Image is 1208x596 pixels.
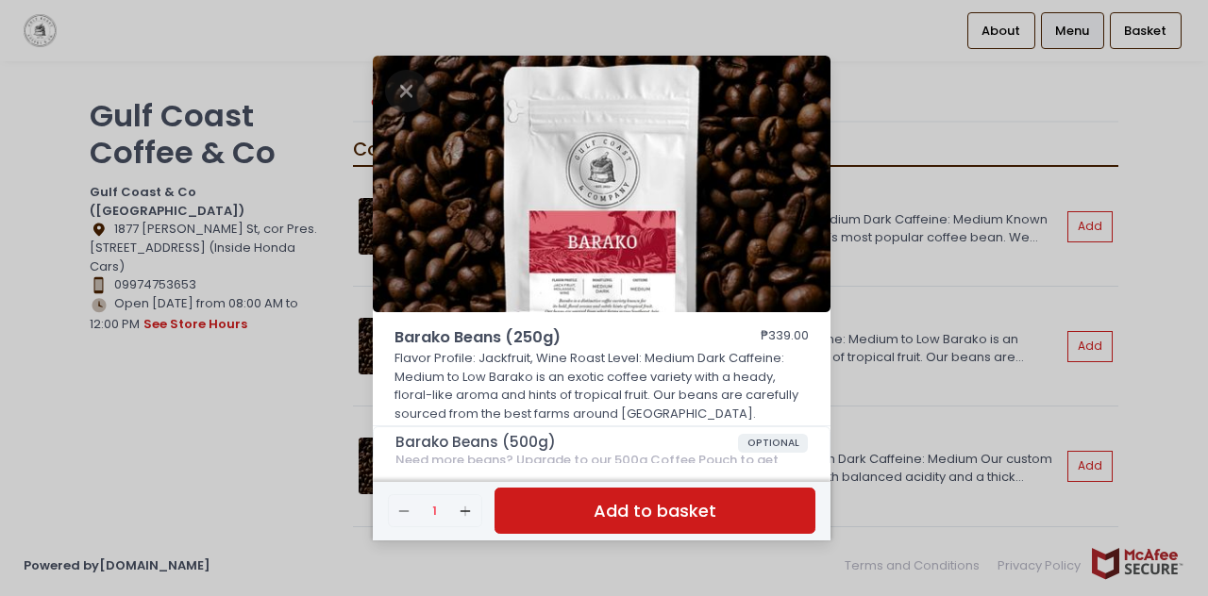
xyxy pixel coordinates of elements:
span: Barako Beans (250g) [394,326,706,349]
span: Barako Beans (500g) [395,434,738,451]
p: Flavor Profile: Jackfruit, Wine Roast Level: Medium Dark Caffeine: Medium to Low Barako is an exo... [394,349,810,422]
img: Barako Beans (250g) [373,56,830,312]
span: OPTIONAL [738,434,809,453]
button: Add to basket [495,488,815,534]
button: Close [385,80,428,99]
div: ₱339.00 [761,326,809,349]
div: Need more beans? Upgrade to our 500g Coffee Pouch to get your caffeine fix. [395,453,809,482]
